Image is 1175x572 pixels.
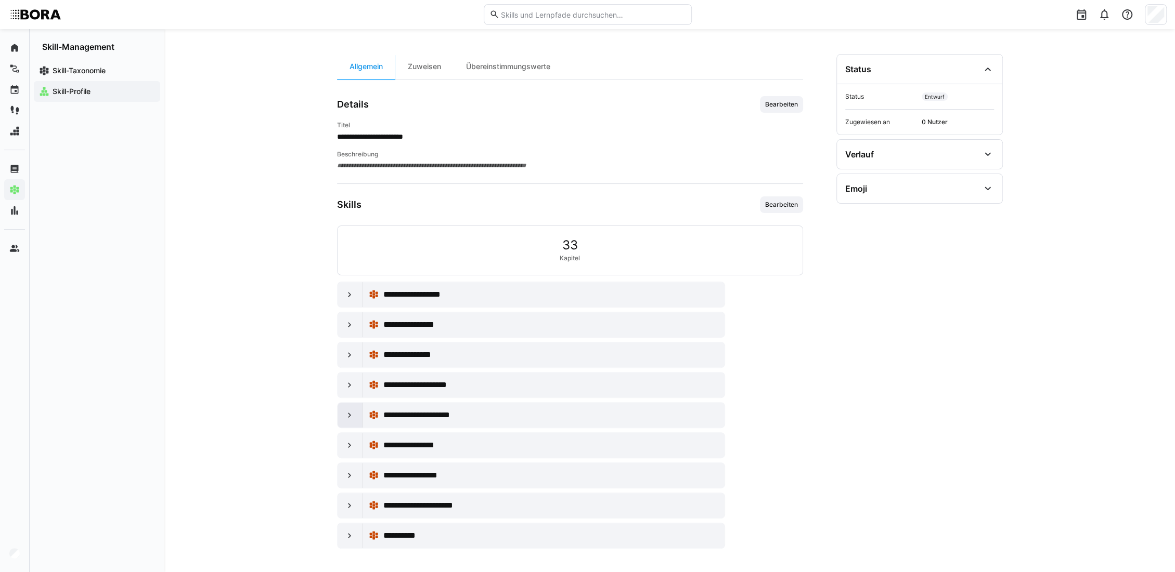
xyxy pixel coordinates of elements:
span: Zugewiesen an [845,118,918,126]
span: Kapitel [560,254,580,262]
button: Bearbeiten [760,196,803,213]
h3: Skills [337,199,361,210]
div: Emoji [845,183,867,194]
span: Bearbeiten [764,100,799,109]
div: Allgemein [337,54,395,79]
span: 33 [562,238,578,252]
span: Entwurf [922,92,948,101]
input: Skills und Lernpfade durchsuchen… [499,10,686,19]
button: Bearbeiten [760,96,803,113]
div: Verlauf [845,149,874,159]
div: Status [845,64,871,74]
span: Status [845,92,918,101]
div: Übereinstimmungswerte [454,54,563,79]
h4: Titel [337,121,803,129]
h3: Details [337,99,369,110]
span: Bearbeiten [764,201,799,209]
div: Zuweisen [395,54,454,79]
h4: Beschreibung [337,150,803,158]
span: 0 Nutzer [922,118,994,126]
